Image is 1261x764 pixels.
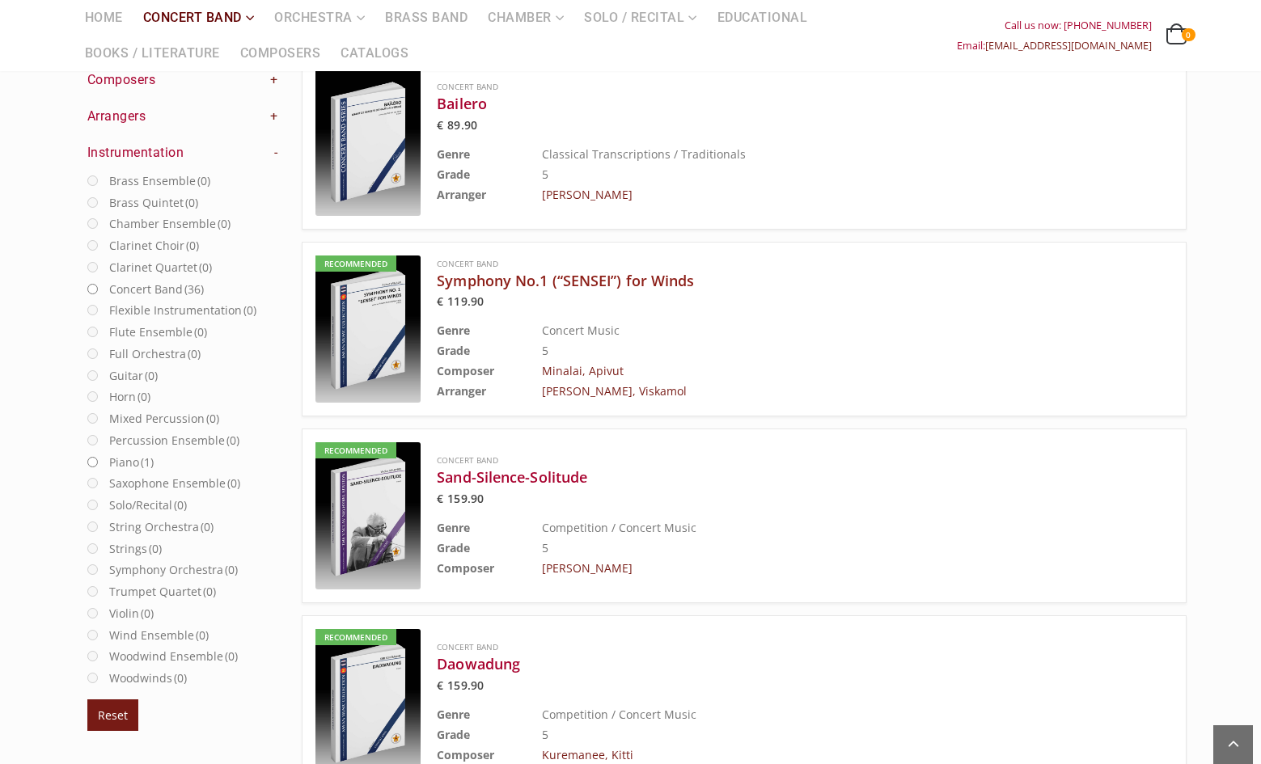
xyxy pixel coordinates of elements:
a: - [274,144,278,162]
div: Recommended [315,255,396,272]
span: (0) [199,260,212,275]
bdi: 159.90 [437,677,484,693]
label: Flute Ensemble [109,322,207,342]
a: [PERSON_NAME], Viskamol [542,383,687,399]
a: Concert Band [437,258,498,269]
td: 5 [542,164,1091,184]
label: Brass Ensemble [109,171,210,191]
label: Concert Band [109,279,204,299]
a: Concert Band [437,81,498,92]
b: Composer [437,560,494,576]
label: Woodwind Ensemble [109,646,238,666]
h4: Arrangers [87,108,278,125]
label: Chamber Ensemble [109,213,231,234]
label: Trumpet Quartet [109,581,216,601]
button: Reset [87,699,138,731]
label: Woodwinds [109,668,187,688]
a: Catalogs [331,36,418,71]
span: (0) [197,173,210,188]
bdi: 89.90 [437,117,476,133]
bdi: 119.90 [437,293,484,309]
a: Symphony No.1 (“SENSEI”) for Winds [437,271,1091,290]
b: Genre [437,146,470,162]
a: Bailero [437,94,1091,113]
div: Call us now: [PHONE_NUMBER] [957,15,1152,36]
label: Piano [109,452,154,472]
span: € [437,117,443,133]
a: Concert Band [437,454,498,466]
a: [PERSON_NAME] [542,187,633,202]
div: Recommended [315,629,396,645]
span: (0) [227,475,240,491]
h4: Instrumentation [87,144,278,162]
span: (0) [201,519,214,534]
a: [EMAIL_ADDRESS][DOMAIN_NAME] [985,39,1152,53]
a: Composers [231,36,331,71]
span: (0) [145,368,158,383]
td: 5 [542,538,1091,558]
td: Competition / Concert Music [542,704,1091,724]
span: 0 [1182,28,1195,41]
b: Genre [437,520,470,535]
a: Daowadung [437,654,1091,673]
span: (0) [141,606,154,621]
label: Flexible Instrumentation [109,300,256,320]
b: Grade [437,343,470,358]
span: (0) [186,238,199,253]
a: Minalai, Apivut [542,363,624,378]
a: Sand-Silence-Solitude [437,467,1091,487]
b: Composer [437,747,494,762]
span: (0) [174,497,187,513]
td: 5 [542,724,1091,745]
span: (0) [174,670,187,686]
b: Arranger [437,187,486,202]
label: Full Orchestra [109,344,201,364]
span: (0) [225,648,238,664]
b: Grade [437,540,470,555]
label: Clarinet Choir [109,235,199,255]
td: 5 [542,340,1091,361]
b: Grade [437,167,470,182]
div: Email: [957,36,1152,56]
a: Kuremanee, Kitti [542,747,633,762]
span: (0) [196,627,209,643]
span: (0) [149,541,162,556]
a: + [270,108,278,125]
span: (0) [188,346,201,361]
span: (0) [206,411,219,426]
b: Arranger [437,383,486,399]
h4: Composers [87,71,278,89]
label: Percussion Ensemble [109,430,239,450]
b: Grade [437,727,470,742]
a: Recommended [315,255,421,403]
label: Solo/Recital [109,495,187,515]
label: Clarinet Quartet [109,257,212,277]
label: Violin [109,603,154,623]
label: Wind Ensemble [109,625,209,645]
a: + [270,71,278,89]
span: (0) [203,584,216,599]
label: Symphony Orchestra [109,559,238,580]
label: Guitar [109,365,158,386]
a: Books / Literature [75,36,230,71]
b: Genre [437,323,470,338]
span: (0) [226,433,239,448]
label: Brass Quintet [109,192,198,213]
span: (36) [184,281,204,297]
a: Recommended [315,442,421,589]
td: Competition / Concert Music [542,517,1091,538]
td: Concert Music [542,320,1091,340]
span: (0) [218,216,231,231]
span: € [437,491,443,506]
span: (0) [138,389,150,404]
span: (0) [225,562,238,577]
label: Mixed Percussion [109,408,219,428]
span: (0) [243,302,256,318]
b: Composer [437,363,494,378]
label: Saxophone Ensemble [109,473,240,493]
td: Classical Transcriptions / Traditionals [542,144,1091,164]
